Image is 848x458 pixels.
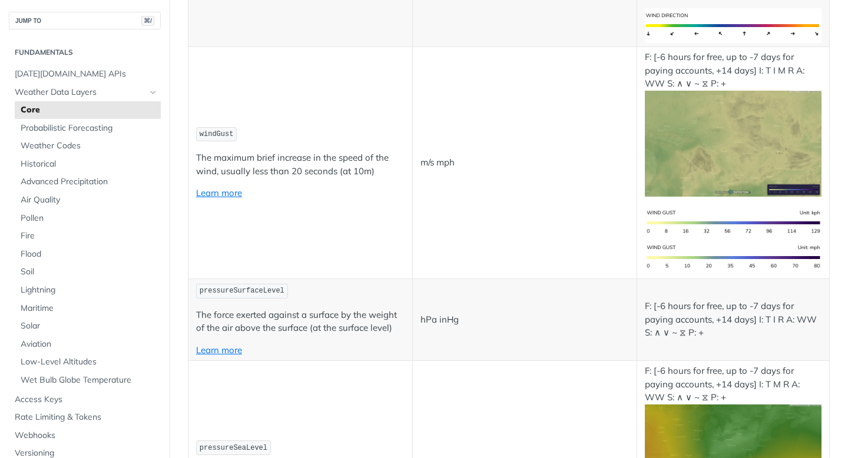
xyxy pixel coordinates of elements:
h2: Fundamentals [9,47,161,58]
a: Pollen [15,210,161,227]
a: Flood [15,245,161,263]
img: tab_domain_overview_orange.svg [32,68,41,78]
span: Lightning [21,284,158,296]
span: Fire [21,230,158,242]
img: website_grey.svg [19,31,28,40]
span: pressureSeaLevel [200,444,267,452]
a: Air Quality [15,191,161,209]
span: Low-Level Altitudes [21,356,158,368]
span: Historical [21,158,158,170]
span: windGust [200,130,234,138]
button: JUMP TO⌘/ [9,12,161,29]
a: Access Keys [9,391,161,409]
span: pressureSurfaceLevel [200,287,284,295]
a: Core [15,101,161,119]
a: Maritime [15,300,161,317]
a: Wet Bulb Globe Temperature [15,371,161,389]
span: Expand image [645,216,821,227]
span: Expand image [645,19,821,31]
a: Advanced Precipitation [15,173,161,191]
div: Keywords by Traffic [130,69,198,77]
a: Fire [15,227,161,245]
img: logo_orange.svg [19,19,28,28]
a: Aviation [15,336,161,353]
span: Solar [21,320,158,332]
span: Air Quality [21,194,158,206]
a: Lightning [15,281,161,299]
span: Weather Codes [21,140,158,152]
span: Advanced Precipitation [21,176,158,188]
span: ⌘/ [141,16,154,26]
p: The force exerted against a surface by the weight of the air above the surface (at the surface le... [196,308,405,335]
span: Webhooks [15,430,158,442]
span: Pollen [21,213,158,224]
p: m/s mph [420,156,629,170]
a: Soil [15,263,161,281]
a: Rate Limiting & Tokens [9,409,161,426]
span: Expand image [645,251,821,262]
span: Probabilistic Forecasting [21,122,158,134]
button: Hide subpages for Weather Data Layers [148,88,158,97]
a: Learn more [196,344,242,356]
a: Webhooks [9,427,161,444]
span: [DATE][DOMAIN_NAME] APIs [15,68,158,80]
p: The maximum brief increase in the speed of the wind, usually less than 20 seconds (at 10m) [196,151,405,178]
a: Historical [15,155,161,173]
a: Weather Data LayersHide subpages for Weather Data Layers [9,84,161,101]
div: Domain: [DOMAIN_NAME][DATE] [31,31,156,40]
span: Rate Limiting & Tokens [15,411,158,423]
img: tab_keywords_by_traffic_grey.svg [117,68,127,78]
a: Low-Level Altitudes [15,353,161,371]
div: Domain Overview [45,69,105,77]
p: F: [-6 hours for free, up to -7 days for paying accounts, +14 days] I: T I R A: WW S: ∧ ∨ ~ ⧖ P: + [645,300,821,340]
span: Maritime [21,303,158,314]
p: hPa inHg [420,313,629,327]
a: Probabilistic Forecasting [15,120,161,137]
a: Solar [15,317,161,335]
span: Expand image [645,137,821,148]
div: v 4.0.25 [33,19,58,28]
span: Aviation [21,338,158,350]
span: Access Keys [15,394,158,406]
span: Soil [21,266,158,278]
span: Weather Data Layers [15,87,145,98]
span: Wet Bulb Globe Temperature [21,374,158,386]
a: Learn more [196,187,242,198]
span: Flood [21,248,158,260]
p: F: [-6 hours for free, up to -7 days for paying accounts, +14 days] I: T I M R A: WW S: ∧ ∨ ~ ⧖ P: + [645,51,821,196]
a: Weather Codes [15,137,161,155]
span: Core [21,104,158,116]
a: [DATE][DOMAIN_NAME] APIs [9,65,161,83]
